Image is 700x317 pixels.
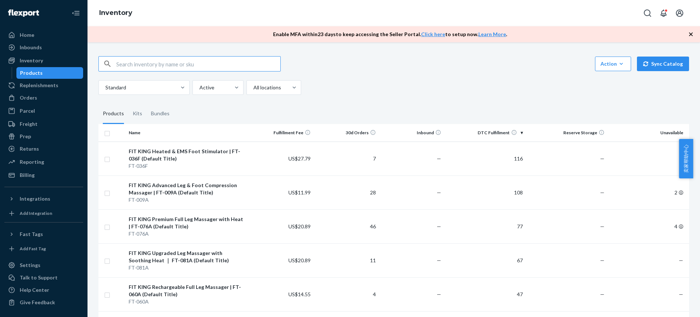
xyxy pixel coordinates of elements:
div: Freight [20,120,38,128]
span: — [600,189,604,196]
div: Replenishments [20,82,58,89]
span: — [679,291,683,297]
a: Settings [4,259,83,271]
a: Click here [421,31,445,37]
span: — [600,223,604,229]
td: 2 [607,175,689,209]
a: Add Fast Tag [4,243,83,255]
div: Talk to Support [20,274,58,281]
button: Open account menu [672,6,687,20]
input: Search inventory by name or sku [116,57,280,71]
div: Add Integration [20,210,52,216]
button: Open notifications [656,6,671,20]
th: Name [126,124,248,142]
a: Orders [4,92,83,104]
span: — [600,291,604,297]
span: — [437,223,441,229]
div: FT-036F [129,162,245,170]
div: Give Feedback [20,299,55,306]
span: — [437,257,441,263]
td: 4 [607,209,689,243]
td: 67 [444,243,526,277]
a: Inbounds [4,42,83,53]
div: Reporting [20,158,44,166]
a: Billing [4,169,83,181]
div: Help Center [20,286,49,294]
div: Billing [20,171,35,179]
a: Talk to Support [4,272,83,283]
button: Fast Tags [4,228,83,240]
span: — [600,155,604,162]
th: Inbound [379,124,444,142]
span: — [600,257,604,263]
div: Home [20,31,34,39]
button: Close Navigation [69,6,83,20]
a: Help Center [4,284,83,296]
div: FIT KING Upgraded Leg Massager with Soothing Heat ｜ FT-081A (Default Title) [129,250,245,264]
div: Returns [20,145,39,152]
ol: breadcrumbs [93,3,138,24]
th: Unavailable [607,124,689,142]
td: 4 [314,277,379,311]
a: Inventory [99,9,132,17]
span: US$20.89 [288,257,311,263]
span: — [437,155,441,162]
span: US$27.79 [288,155,311,162]
div: Integrations [20,195,50,202]
img: Flexport logo [8,9,39,17]
th: DTC Fulfillment [444,124,526,142]
button: Give Feedback [4,297,83,308]
a: Parcel [4,105,83,117]
div: FIT KING Heated & EMS Foot Stimulator | FT-036F (Default Title) [129,148,245,162]
div: Inventory [20,57,43,64]
a: Prep [4,131,83,142]
td: 28 [314,175,379,209]
div: FT-009A [129,196,245,204]
div: FIT KING Premium Full Leg Massager with Heat | FT-076A (Default Title) [129,216,245,230]
a: Add Integration [4,208,83,219]
td: 7 [314,142,379,175]
th: Reserve Storage [526,124,607,142]
td: 77 [444,209,526,243]
a: Freight [4,118,83,130]
div: FT-060A [129,298,245,305]
th: Fulfillment Fee [248,124,314,142]
span: — [437,291,441,297]
a: Returns [4,143,83,155]
button: Action [595,57,631,71]
div: Kits [133,104,142,124]
a: Home [4,29,83,41]
span: US$14.55 [288,291,311,297]
div: Prep [20,133,31,140]
td: 116 [444,142,526,175]
span: — [679,257,683,263]
div: FT-081A [129,264,245,271]
a: Replenishments [4,80,83,91]
div: Settings [20,262,40,269]
div: Orders [20,94,37,101]
div: FIT KING Advanced Leg & Foot Compression Massager | FT-009A (Default Title) [129,182,245,196]
th: 30d Orders [314,124,379,142]
td: 11 [314,243,379,277]
div: Fast Tags [20,231,43,238]
button: Sync Catalog [637,57,689,71]
td: 108 [444,175,526,209]
a: Learn More [478,31,506,37]
a: Inventory [4,55,83,66]
div: Action [600,60,626,67]
div: Inbounds [20,44,42,51]
div: FIT KING Rechargeable Full Leg Massager | FT-060A (Default Title) [129,283,245,298]
div: Bundles [151,104,170,124]
span: US$11.99 [288,189,311,196]
span: — [437,189,441,196]
span: US$20.89 [288,223,311,229]
div: Products [20,69,43,77]
button: Open Search Box [640,6,655,20]
button: 卖家帮助中心 [679,139,693,178]
p: Enable MFA within 23 days to keep accessing the Seller Portal. to setup now. . [273,31,507,38]
div: Products [103,104,124,124]
div: Add Fast Tag [20,246,46,252]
